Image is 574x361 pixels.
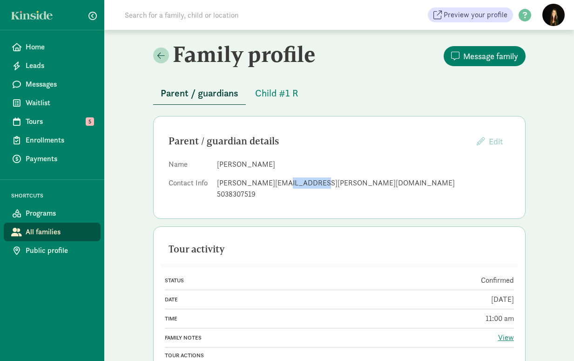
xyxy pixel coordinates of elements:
[153,88,246,99] a: Parent / guardians
[26,226,93,238] span: All families
[26,153,93,164] span: Payments
[26,208,93,219] span: Programs
[153,41,338,67] h2: Family profile
[4,241,101,260] a: Public profile
[255,86,298,101] span: Child #1 R
[169,159,209,174] dt: Name
[341,313,514,324] div: 11:00 am
[4,150,101,168] a: Payments
[4,56,101,75] a: Leads
[26,79,93,90] span: Messages
[26,60,93,71] span: Leads
[489,136,503,147] span: Edit
[26,116,93,127] span: Tours
[153,82,246,105] button: Parent / guardians
[26,135,93,146] span: Enrollments
[26,41,93,53] span: Home
[4,38,101,56] a: Home
[161,86,238,101] span: Parent / guardians
[217,177,510,189] div: [PERSON_NAME][EMAIL_ADDRESS][PERSON_NAME][DOMAIN_NAME]
[444,46,526,66] button: Message family
[4,75,101,94] a: Messages
[165,276,338,285] div: Status
[119,6,380,24] input: Search for a family, child or location
[4,204,101,223] a: Programs
[4,223,101,241] a: All families
[169,177,209,204] dt: Contact Info
[498,333,514,342] a: View
[26,245,93,256] span: Public profile
[248,88,306,99] a: Child #1 R
[248,82,306,104] button: Child #1 R
[165,295,338,304] div: Date
[217,189,510,200] div: 5038307519
[341,275,514,286] div: Confirmed
[469,131,510,151] button: Edit
[4,131,101,150] a: Enrollments
[169,134,469,149] div: Parent / guardian details
[26,97,93,109] span: Waitlist
[444,9,507,20] span: Preview your profile
[217,159,510,170] dd: [PERSON_NAME]
[165,314,338,323] div: Time
[428,7,513,22] a: Preview your profile
[169,242,510,257] div: Tour activity
[86,117,94,126] span: 5
[463,50,518,62] span: Message family
[341,294,514,305] div: [DATE]
[527,316,574,361] iframe: Chat Widget
[4,94,101,112] a: Waitlist
[4,112,101,131] a: Tours 5
[165,351,332,360] div: Tour actions
[165,334,338,342] div: Family notes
